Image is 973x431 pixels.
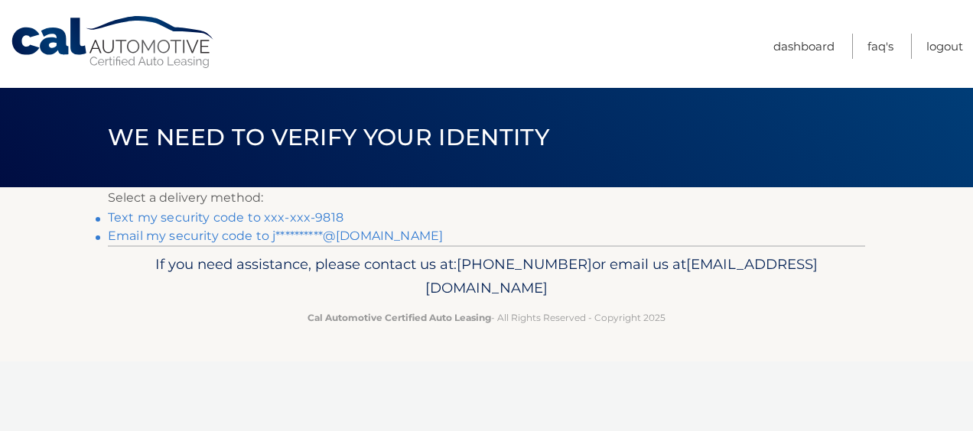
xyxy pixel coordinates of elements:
[108,187,865,209] p: Select a delivery method:
[867,34,893,59] a: FAQ's
[10,15,216,70] a: Cal Automotive
[457,255,592,273] span: [PHONE_NUMBER]
[108,228,443,243] a: Email my security code to j**********@[DOMAIN_NAME]
[108,210,343,225] a: Text my security code to xxx-xxx-9818
[118,252,855,301] p: If you need assistance, please contact us at: or email us at
[108,123,549,151] span: We need to verify your identity
[926,34,963,59] a: Logout
[118,309,855,326] p: - All Rights Reserved - Copyright 2025
[308,312,491,323] strong: Cal Automotive Certified Auto Leasing
[773,34,835,59] a: Dashboard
